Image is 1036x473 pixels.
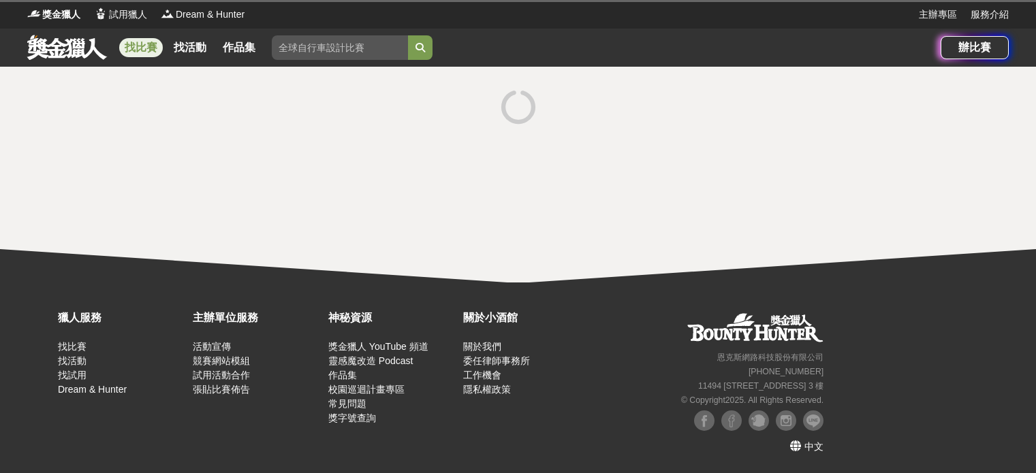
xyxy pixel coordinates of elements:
[119,38,163,57] a: 找比賽
[463,310,591,326] div: 關於小酒館
[193,310,321,326] div: 主辦單位服務
[193,355,250,366] a: 競賽網站模組
[681,395,823,405] small: © Copyright 2025 . All Rights Reserved.
[749,367,823,376] small: [PHONE_NUMBER]
[328,398,366,409] a: 常見問題
[328,310,456,326] div: 神秘資源
[58,355,87,366] a: 找活動
[328,412,376,423] a: 獎字號查詢
[217,38,261,57] a: 作品集
[176,7,245,22] span: Dream & Hunter
[328,384,405,395] a: 校園巡迴計畫專區
[193,341,231,352] a: 活動宣傳
[94,7,147,22] a: Logo試用獵人
[27,7,80,22] a: Logo獎金獵人
[803,410,823,431] img: LINE
[109,7,147,22] span: 試用獵人
[58,310,186,326] div: 獵人服務
[721,410,742,431] img: Facebook
[749,410,769,431] img: Plurk
[94,7,108,20] img: Logo
[193,384,250,395] a: 張貼比賽佈告
[328,341,428,352] a: 獎金獵人 YouTube 頻道
[58,370,87,380] a: 找試用
[717,353,823,362] small: 恩克斯網路科技股份有限公司
[161,7,245,22] a: LogoDream & Hunter
[463,341,501,352] a: 關於我們
[161,7,174,20] img: Logo
[328,355,413,366] a: 靈感魔改造 Podcast
[463,355,530,366] a: 委任律師事務所
[58,341,87,352] a: 找比賽
[27,7,41,20] img: Logo
[168,38,212,57] a: 找活動
[463,370,501,380] a: 工作機會
[42,7,80,22] span: 獎金獵人
[804,441,823,452] span: 中文
[193,370,250,380] a: 試用活動合作
[776,410,796,431] img: Instagram
[971,7,1009,22] a: 服務介紹
[463,384,511,395] a: 隱私權政策
[58,384,127,395] a: Dream & Hunter
[941,36,1009,59] a: 辦比賽
[698,381,823,391] small: 11494 [STREET_ADDRESS] 3 樓
[272,35,408,60] input: 全球自行車設計比賽
[694,410,715,431] img: Facebook
[328,370,357,380] a: 作品集
[919,7,957,22] a: 主辦專區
